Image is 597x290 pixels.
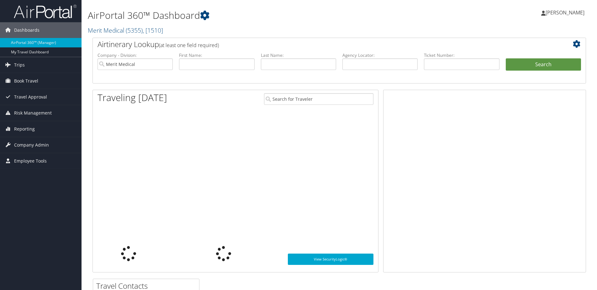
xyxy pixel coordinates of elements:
span: Dashboards [14,22,40,38]
span: ( 5355 ) [126,26,143,35]
span: Trips [14,57,25,73]
span: , [ 1510 ] [143,26,163,35]
button: Search [506,58,581,71]
h2: Airtinerary Lookup [98,39,540,50]
span: [PERSON_NAME] [546,9,584,16]
a: Merit Medical [88,26,163,35]
label: First Name: [179,52,254,58]
span: Risk Management [14,105,52,121]
label: Ticket Number: [424,52,499,58]
span: Company Admin [14,137,49,153]
span: Travel Approval [14,89,47,105]
a: View SecurityLogic® [288,254,373,265]
a: [PERSON_NAME] [541,3,591,22]
span: (at least one field required) [159,42,219,49]
input: Search for Traveler [264,93,373,105]
label: Agency Locator: [342,52,418,58]
h1: AirPortal 360™ Dashboard [88,9,423,22]
span: Employee Tools [14,153,47,169]
span: Reporting [14,121,35,137]
img: airportal-logo.png [14,4,77,19]
span: Book Travel [14,73,38,89]
h1: Traveling [DATE] [98,91,167,104]
label: Company - Division: [98,52,173,58]
label: Last Name: [261,52,336,58]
